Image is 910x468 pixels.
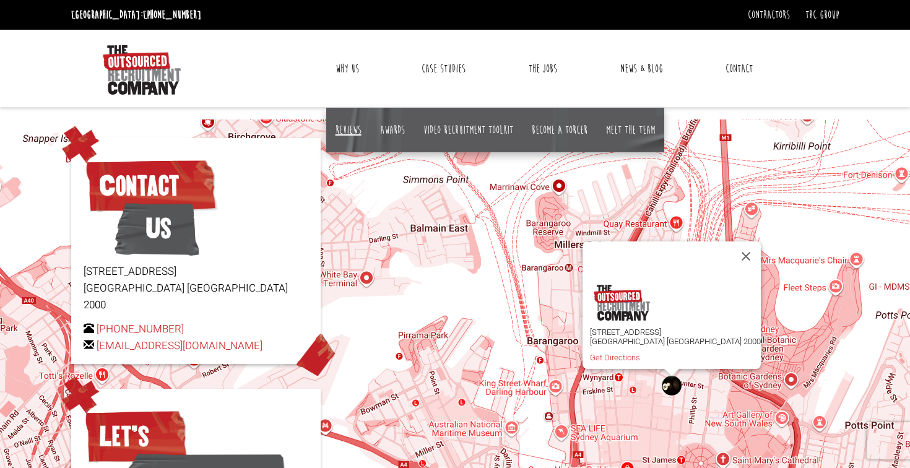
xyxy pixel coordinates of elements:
[590,327,761,346] p: [STREET_ADDRESS] [GEOGRAPHIC_DATA] [GEOGRAPHIC_DATA] 2000
[84,263,308,314] p: [STREET_ADDRESS] [GEOGRAPHIC_DATA] [GEOGRAPHIC_DATA] 2000
[326,53,368,84] a: Why Us
[115,197,199,259] span: Us
[97,338,262,353] a: [EMAIL_ADDRESS][DOMAIN_NAME]
[606,123,655,137] a: Meet the team
[336,123,362,137] a: Reviews
[84,155,218,217] span: Contact
[611,53,672,84] a: News & Blog
[68,5,204,25] li: [GEOGRAPHIC_DATA]:
[103,45,181,95] img: The Outsourced Recruitment Company
[805,8,839,22] a: TRC Group
[590,353,640,362] a: Get Directions
[380,123,405,137] a: Awards
[84,405,188,467] span: Let’s
[519,53,566,84] a: The Jobs
[423,123,513,137] a: Video Recruitment Toolkit
[97,321,184,337] a: [PHONE_NUMBER]
[532,123,587,137] a: Become a TORCer
[731,241,761,271] button: Close
[594,285,650,321] img: logo.png
[748,8,790,22] a: Contractors
[716,53,762,84] a: Contact
[412,53,475,84] a: Case Studies
[662,376,682,396] div: The Outsourced Recruitment Company
[143,8,201,22] a: [PHONE_NUMBER]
